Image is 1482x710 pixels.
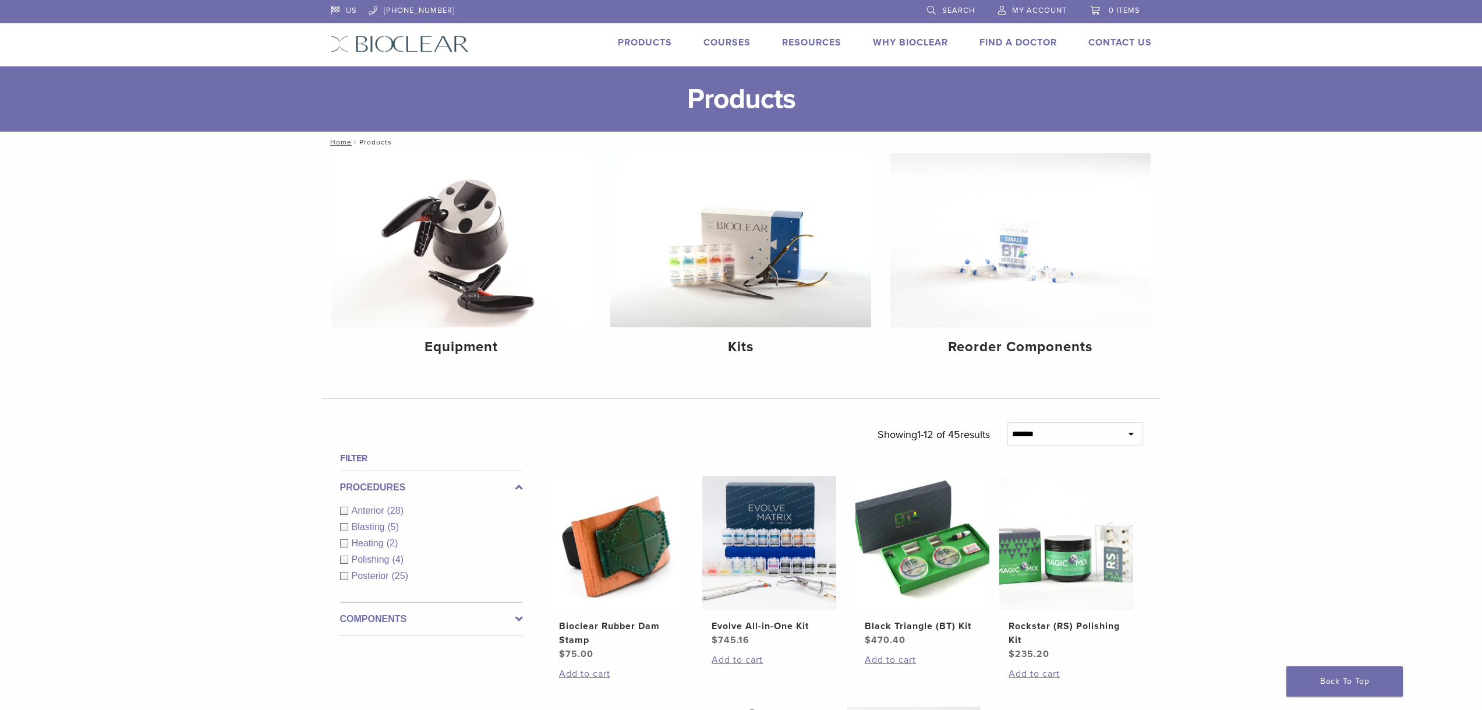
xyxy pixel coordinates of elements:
[782,37,841,48] a: Resources
[1088,37,1152,48] a: Contact Us
[352,522,388,532] span: Blasting
[549,476,685,661] a: Bioclear Rubber Dam StampBioclear Rubber Dam Stamp $75.00
[331,153,592,327] img: Equipment
[855,476,989,610] img: Black Triangle (BT) Kit
[340,451,523,465] h4: Filter
[327,138,352,146] a: Home
[702,476,836,610] img: Evolve All-in-One Kit
[878,422,990,447] p: Showing results
[387,506,404,515] span: (28)
[855,476,991,647] a: Black Triangle (BT) KitBlack Triangle (BT) Kit $470.40
[392,571,408,581] span: (25)
[873,37,948,48] a: Why Bioclear
[387,538,398,548] span: (2)
[352,538,387,548] span: Heating
[703,37,751,48] a: Courses
[865,653,980,667] a: Add to cart: “Black Triangle (BT) Kit”
[610,153,871,327] img: Kits
[559,648,593,660] bdi: 75.00
[917,428,960,441] span: 1-12 of 45
[340,612,523,626] label: Components
[942,6,975,15] span: Search
[387,522,399,532] span: (5)
[559,648,565,660] span: $
[352,139,359,145] span: /
[890,153,1151,365] a: Reorder Components
[331,36,469,52] img: Bioclear
[322,132,1161,153] nav: Products
[712,653,827,667] a: Add to cart: “Evolve All-in-One Kit”
[352,571,392,581] span: Posterior
[865,634,906,646] bdi: 470.40
[559,619,674,647] h2: Bioclear Rubber Dam Stamp
[702,476,837,647] a: Evolve All-in-One KitEvolve All-in-One Kit $745.16
[979,37,1057,48] a: Find A Doctor
[331,153,592,365] a: Equipment
[1009,619,1124,647] h2: Rockstar (RS) Polishing Kit
[392,554,404,564] span: (4)
[559,667,674,681] a: Add to cart: “Bioclear Rubber Dam Stamp”
[712,619,827,633] h2: Evolve All-in-One Kit
[1286,666,1403,697] a: Back To Top
[352,554,392,564] span: Polishing
[865,619,980,633] h2: Black Triangle (BT) Kit
[1012,6,1067,15] span: My Account
[712,634,718,646] span: $
[1009,667,1124,681] a: Add to cart: “Rockstar (RS) Polishing Kit”
[352,506,387,515] span: Anterior
[1009,648,1049,660] bdi: 235.20
[610,153,871,365] a: Kits
[712,634,749,646] bdi: 745.16
[999,476,1133,610] img: Rockstar (RS) Polishing Kit
[1109,6,1140,15] span: 0 items
[620,337,862,358] h4: Kits
[550,476,684,610] img: Bioclear Rubber Dam Stamp
[1009,648,1015,660] span: $
[999,476,1134,661] a: Rockstar (RS) Polishing KitRockstar (RS) Polishing Kit $235.20
[618,37,672,48] a: Products
[340,481,523,494] label: Procedures
[890,153,1151,327] img: Reorder Components
[899,337,1141,358] h4: Reorder Components
[865,634,871,646] span: $
[341,337,583,358] h4: Equipment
